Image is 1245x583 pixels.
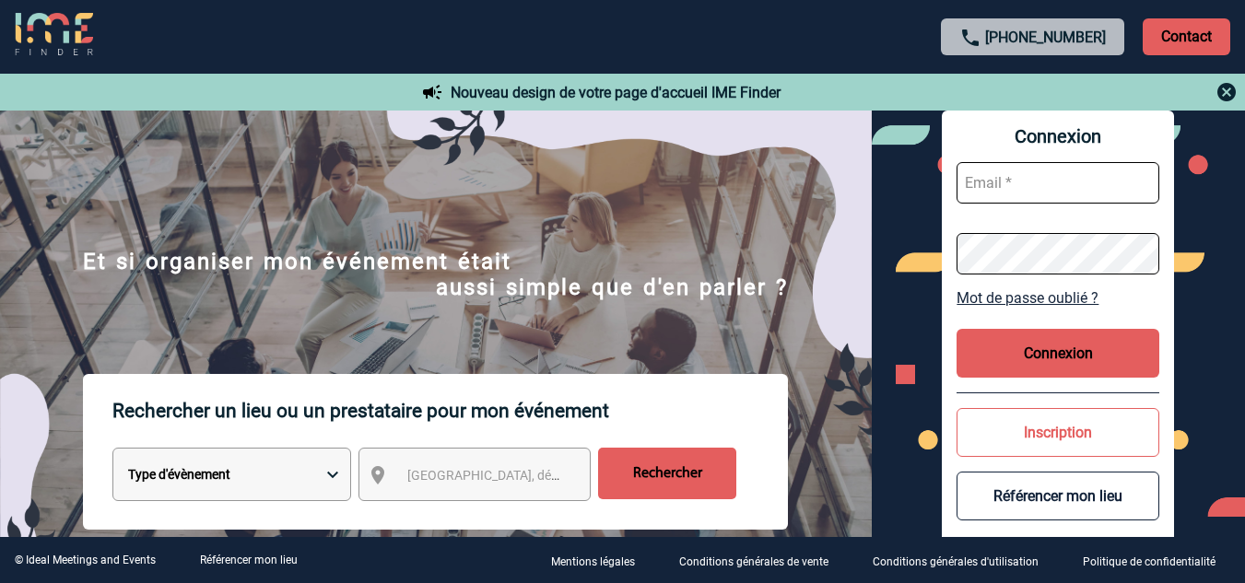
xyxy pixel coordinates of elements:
div: © Ideal Meetings and Events [15,554,156,566]
p: Mentions légales [551,555,635,568]
p: Rechercher un lieu ou un prestataire pour mon événement [112,374,788,448]
button: Connexion [957,329,1159,378]
input: Email * [957,162,1159,204]
button: Inscription [957,408,1159,457]
a: Conditions générales de vente [664,552,858,569]
p: Contact [1143,18,1230,55]
p: Conditions générales d'utilisation [873,555,1039,568]
a: Mentions légales [536,552,664,569]
button: Référencer mon lieu [957,472,1159,520]
a: Politique de confidentialité [1068,552,1245,569]
img: call-24-px.png [959,27,981,49]
p: Politique de confidentialité [1083,555,1216,568]
span: Connexion [957,125,1159,147]
input: Rechercher [598,448,736,499]
a: Conditions générales d'utilisation [858,552,1068,569]
a: Mot de passe oublié ? [957,289,1159,307]
p: Conditions générales de vente [679,555,828,568]
a: Référencer mon lieu [200,554,298,566]
span: [GEOGRAPHIC_DATA], département, région... [407,468,664,483]
a: [PHONE_NUMBER] [985,29,1106,46]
